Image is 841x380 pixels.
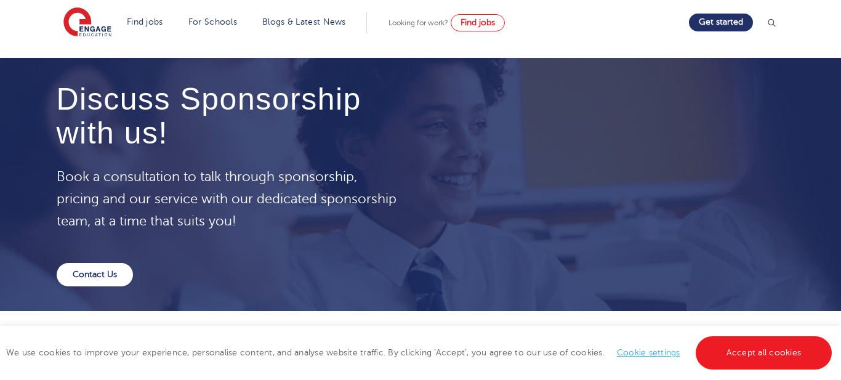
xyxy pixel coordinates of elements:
[696,336,832,370] a: Accept all cookies
[188,17,237,26] a: For Schools
[57,83,403,150] h4: Discuss Sponsorship with us!
[6,348,835,357] span: We use cookies to improve your experience, personalise content, and analyse website traffic. By c...
[689,14,753,31] a: Get started
[461,18,495,27] span: Find jobs
[262,17,346,26] a: Blogs & Latest News
[451,14,505,31] a: Find jobs
[57,166,403,232] p: Book a consultation to talk through sponsorship, pricing and our service with our dedicated spons...
[127,17,163,26] a: Find jobs
[617,348,680,357] a: Cookie settings
[63,7,111,38] img: Engage Education
[57,263,133,286] a: Contact Us
[388,18,448,27] span: Looking for work?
